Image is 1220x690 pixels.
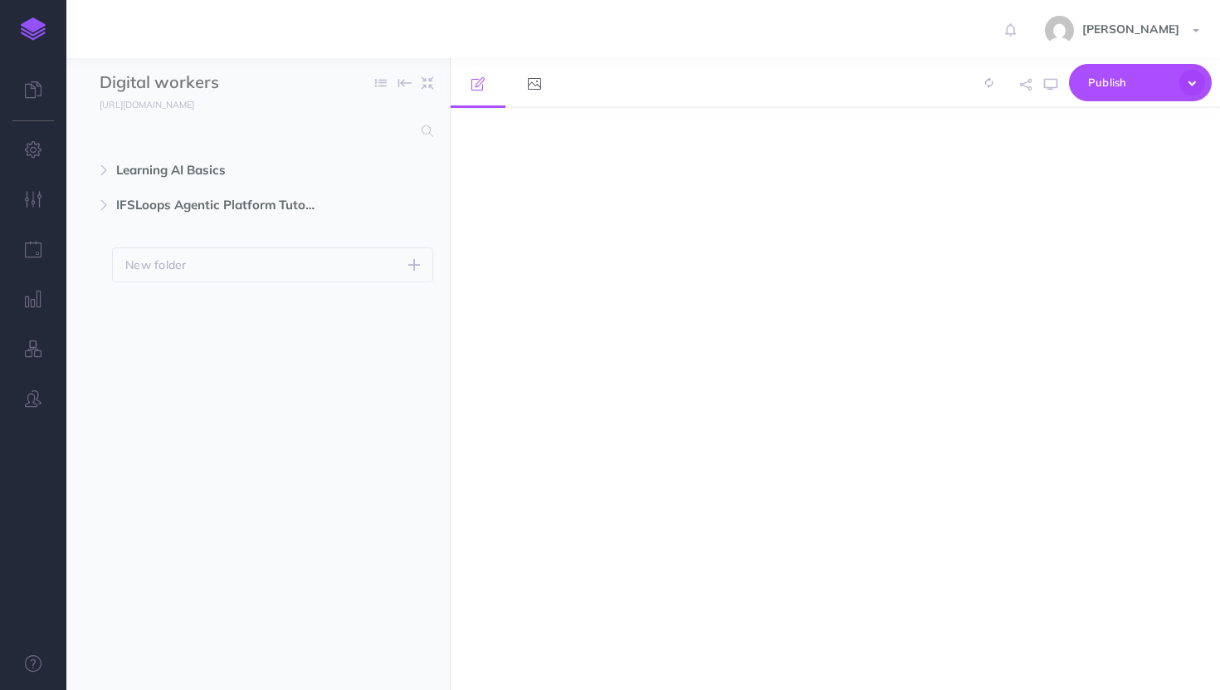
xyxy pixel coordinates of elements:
[116,160,329,180] span: Learning AI Basics
[112,247,433,282] button: New folder
[100,99,194,110] small: [URL][DOMAIN_NAME]
[1074,22,1188,37] span: [PERSON_NAME]
[100,71,295,95] input: Documentation Name
[1088,70,1171,95] span: Publish
[100,116,412,146] input: Search
[125,256,187,274] p: New folder
[66,95,211,112] a: [URL][DOMAIN_NAME]
[1069,64,1212,101] button: Publish
[116,195,329,215] span: IFSLoops Agentic Platform Tutorials
[21,17,46,41] img: logo-mark.svg
[1045,16,1074,45] img: 58e60416af45c89b35c9d831f570759b.jpg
